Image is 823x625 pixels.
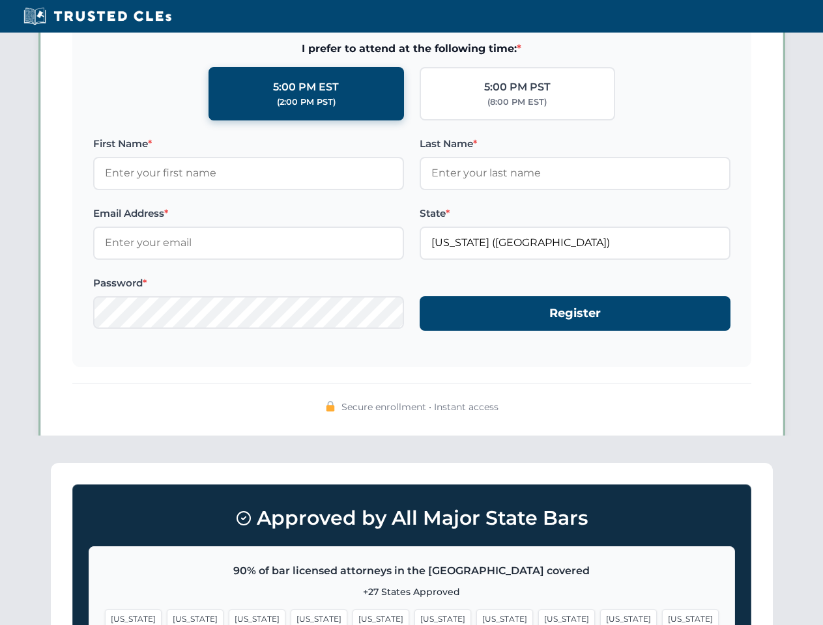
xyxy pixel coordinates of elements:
[420,206,730,221] label: State
[93,136,404,152] label: First Name
[487,96,547,109] div: (8:00 PM EST)
[273,79,339,96] div: 5:00 PM EST
[93,40,730,57] span: I prefer to attend at the following time:
[484,79,551,96] div: 5:00 PM PST
[89,501,735,536] h3: Approved by All Major State Bars
[105,585,719,599] p: +27 States Approved
[20,7,175,26] img: Trusted CLEs
[93,227,404,259] input: Enter your email
[93,206,404,221] label: Email Address
[277,96,336,109] div: (2:00 PM PST)
[420,296,730,331] button: Register
[325,401,336,411] img: 🔒
[420,136,730,152] label: Last Name
[341,400,498,414] span: Secure enrollment • Instant access
[93,275,404,291] label: Password
[420,157,730,189] input: Enter your last name
[105,562,719,579] p: 90% of bar licensed attorneys in the [GEOGRAPHIC_DATA] covered
[420,227,730,259] input: Florida (FL)
[93,157,404,189] input: Enter your first name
